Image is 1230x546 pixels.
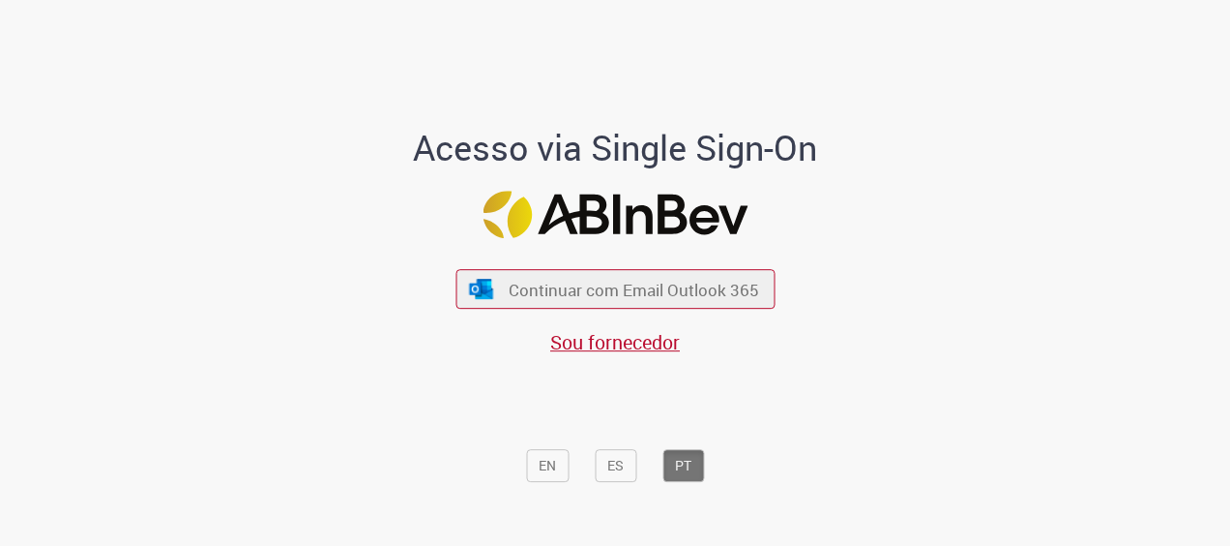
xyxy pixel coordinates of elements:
[595,449,636,482] button: ES
[550,330,680,356] a: Sou fornecedor
[509,279,759,301] span: Continuar com Email Outlook 365
[347,130,884,168] h1: Acesso via Single Sign-On
[483,191,747,238] img: Logo ABInBev
[468,279,495,299] img: ícone Azure/Microsoft 360
[662,449,704,482] button: PT
[526,449,569,482] button: EN
[455,269,775,309] button: ícone Azure/Microsoft 360 Continuar com Email Outlook 365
